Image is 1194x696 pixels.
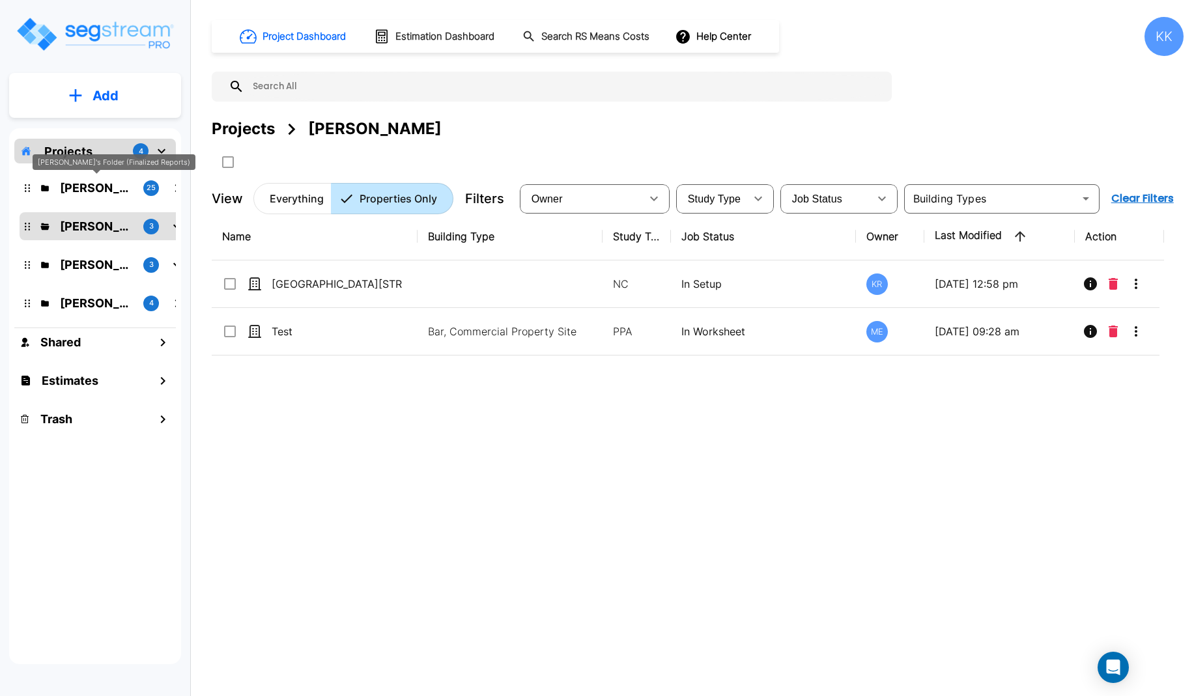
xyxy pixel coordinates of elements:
div: KR [866,273,888,295]
p: Karina's Folder [60,256,133,273]
th: Action [1075,213,1164,260]
div: KK [1144,17,1184,56]
button: SelectAll [215,149,241,175]
button: Open [1077,189,1095,208]
h1: Trash [40,410,72,428]
p: 3 [149,221,154,232]
p: [DATE] 09:28 am [935,324,1064,339]
input: Search All [244,72,885,102]
button: Info [1077,271,1103,297]
p: View [212,189,243,208]
p: Bar, Commercial Property Site [428,324,604,339]
p: Add [92,86,119,105]
button: Delete [1103,318,1123,344]
p: Jon's Folder [60,294,133,312]
p: 3 [149,259,154,270]
h1: Estimation Dashboard [395,29,494,44]
div: [PERSON_NAME] [308,117,442,141]
p: [GEOGRAPHIC_DATA][STREET_ADDRESS] [272,276,402,292]
p: 4 [139,146,143,157]
input: Building Types [908,189,1074,208]
div: Open Intercom Messenger [1098,652,1129,683]
h1: Search RS Means Costs [541,29,649,44]
h1: Project Dashboard [263,29,346,44]
div: Select [783,180,869,217]
th: Name [212,213,418,260]
p: Everything [270,191,324,206]
button: Search RS Means Costs [517,24,657,49]
button: More-Options [1123,271,1149,297]
button: Info [1077,318,1103,344]
p: Projects [44,143,92,160]
p: Filters [465,189,504,208]
div: Select [679,180,745,217]
button: Delete [1103,271,1123,297]
p: Properties Only [360,191,437,206]
th: Study Type [603,213,671,260]
p: M.E. Folder [60,217,133,235]
p: NC [613,276,661,292]
img: Logo [15,16,175,53]
th: Job Status [671,213,856,260]
button: More-Options [1123,318,1149,344]
h1: Estimates [42,372,98,389]
div: [PERSON_NAME]'s Folder (Finalized Reports) [33,154,195,171]
button: Everything [253,183,332,214]
p: In Worksheet [681,324,846,339]
div: Select [522,180,641,217]
span: Job Status [792,193,842,204]
span: Owner [532,193,563,204]
h1: Shared [40,333,81,351]
p: 4 [149,298,154,309]
button: Properties Only [331,183,453,214]
p: In Setup [681,276,846,292]
p: PPA [613,324,661,339]
p: [DATE] 12:58 pm [935,276,1064,292]
div: Platform [253,183,453,214]
span: Study Type [688,193,741,204]
th: Owner [856,213,924,260]
button: Estimation Dashboard [369,23,502,50]
button: Add [9,77,181,115]
th: Last Modified [924,213,1075,260]
button: Clear Filters [1106,186,1179,212]
th: Building Type [418,213,603,260]
div: ME [866,321,888,342]
button: Project Dashboard [235,22,353,51]
p: Kristina's Folder (Finalized Reports) [60,179,133,197]
div: Projects [212,117,275,141]
p: Test [272,324,402,339]
p: 25 [147,182,156,193]
button: Help Center [672,24,756,49]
